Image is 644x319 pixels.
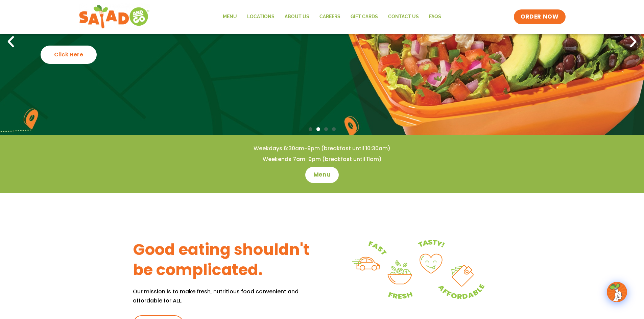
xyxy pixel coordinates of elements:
a: FAQs [424,9,446,25]
h4: Weekdays 6:30am-9pm (breakfast until 10:30am) [14,145,630,152]
img: wpChatIcon [607,283,626,301]
span: Go to slide 4 [332,127,336,131]
a: Menu [305,167,339,183]
nav: Menu [218,9,446,25]
span: Menu [313,171,331,179]
a: About Us [280,9,314,25]
a: Locations [242,9,280,25]
span: Go to slide 2 [316,127,320,131]
span: Go to slide 1 [309,127,312,131]
a: GIFT CARDS [345,9,383,25]
h4: Weekends 7am-9pm (breakfast until 11am) [14,156,630,163]
span: ORDER NOW [521,13,558,21]
a: Menu [218,9,242,25]
div: Next slide [626,34,641,49]
a: Contact Us [383,9,424,25]
p: Our mission is to make fresh, nutritious food convenient and affordable for ALL. [133,287,322,305]
a: Careers [314,9,345,25]
a: ORDER NOW [514,9,565,24]
h3: Good eating shouldn't be complicated. [133,240,322,280]
div: Click Here [41,46,97,64]
div: Previous slide [3,34,18,49]
img: new-SAG-logo-768×292 [79,3,150,30]
span: Go to slide 3 [324,127,328,131]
